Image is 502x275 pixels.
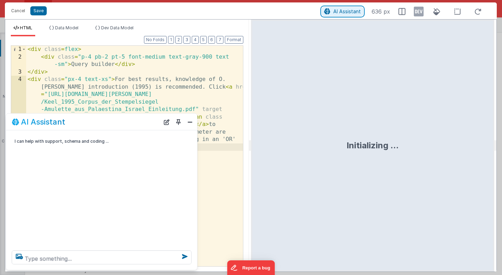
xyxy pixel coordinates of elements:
[15,137,171,145] p: I can help with support, schema and coding ...
[227,260,275,275] iframe: Marker.io feedback button
[333,8,361,14] span: AI Assistant
[55,25,78,30] span: Data Model
[175,36,182,44] button: 2
[216,36,223,44] button: 7
[11,46,26,53] div: 1
[168,36,174,44] button: 1
[11,68,26,76] div: 3
[101,25,134,30] span: Dev Data Model
[185,117,195,127] button: Close
[183,36,190,44] button: 3
[20,25,32,30] span: HTML
[8,6,29,16] button: Cancel
[347,140,399,151] div: Initializing ...
[200,36,207,44] button: 5
[11,76,26,151] div: 4
[174,117,183,127] button: Toggle Pin
[225,36,243,44] button: Format
[372,7,390,16] span: 636 px
[144,36,167,44] button: No Folds
[21,118,65,126] h2: AI Assistant
[11,53,26,68] div: 2
[162,117,172,127] button: New Chat
[322,7,363,16] button: AI Assistant
[208,36,215,44] button: 6
[30,6,47,15] button: Save
[192,36,199,44] button: 4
